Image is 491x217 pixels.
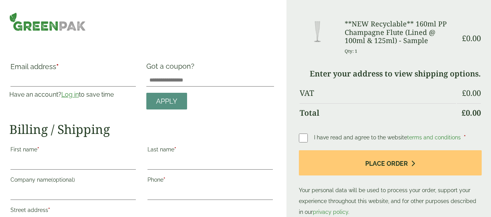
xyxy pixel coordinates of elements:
th: Total [300,103,456,122]
label: Company name [10,174,136,187]
label: Got a coupon? [146,62,198,74]
abbr: required [163,177,165,183]
label: Phone [147,174,273,187]
span: Apply [156,97,177,106]
abbr: required [48,207,50,213]
label: Email address [10,63,136,74]
td: Enter your address to view shipping options. [300,64,481,83]
span: £ [462,88,466,98]
a: Log in [61,91,79,98]
abbr: required [56,62,59,71]
h2: Billing / Shipping [9,122,274,137]
th: VAT [300,84,456,102]
span: (optional) [51,177,75,183]
h3: **NEW Recyclable** 160ml PP Champagne Flute (Lined @ 100ml & 125ml) - Sample [345,20,456,45]
span: £ [462,108,466,118]
button: Place order [299,150,482,175]
label: Last name [147,144,273,157]
bdi: 0.00 [462,108,481,118]
abbr: required [174,146,176,153]
label: First name [10,144,136,157]
a: Apply [146,93,187,109]
span: £ [462,33,466,43]
abbr: required [37,146,39,153]
abbr: required [464,134,466,141]
a: privacy policy [313,209,348,215]
small: Qty: 1 [345,48,357,54]
bdi: 0.00 [462,33,481,43]
p: Have an account? to save time [9,90,137,99]
a: terms and conditions [407,134,461,141]
img: GreenPak Supplies [9,12,86,31]
bdi: 0.00 [462,88,481,98]
span: I have read and agree to the website [314,134,462,141]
